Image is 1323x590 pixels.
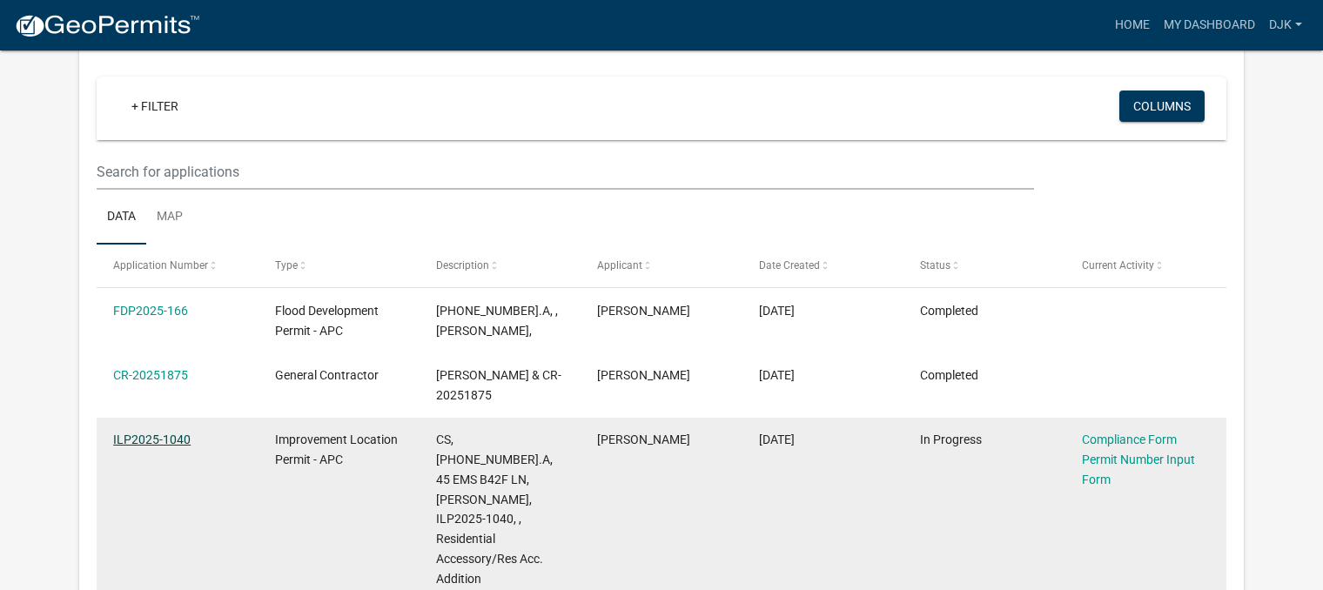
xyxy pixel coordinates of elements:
span: CS, 005-083-299.A, 45 EMS B42F LN, Huston, ILP2025-1040, , Residential Accessory/Res Acc. Addition [436,432,553,585]
span: Sharon Huston [597,368,690,382]
span: Improvement Location Permit - APC [275,432,398,466]
a: Data [97,190,146,245]
span: Applicant [597,259,642,272]
a: Map [146,190,193,245]
button: Columns [1119,91,1205,122]
span: 08/18/2025 [759,432,795,446]
datatable-header-cell: Date Created [742,245,903,286]
span: Application Number [113,259,208,272]
a: Permit Number Input Form [1082,453,1195,486]
span: Current Activity [1082,259,1154,272]
span: Dan Kerlin & CR-20251875 [436,368,561,402]
span: In Progress [920,432,982,446]
a: My Dashboard [1157,9,1262,42]
span: Type [275,259,298,272]
span: 08/22/2025 [759,304,795,318]
span: Completed [920,368,978,382]
span: Status [920,259,950,272]
a: ILP2025-1040 [113,432,191,446]
span: Flood Development Permit - APC [275,304,379,338]
datatable-header-cell: Type [258,245,419,286]
a: FDP2025-166 [113,304,188,318]
datatable-header-cell: Description [420,245,581,286]
span: Sharon Huston [597,304,690,318]
datatable-header-cell: Current Activity [1065,245,1226,286]
span: Completed [920,304,978,318]
input: Search for applications [97,154,1034,190]
datatable-header-cell: Applicant [581,245,742,286]
span: Date Created [759,259,820,272]
datatable-header-cell: Application Number [97,245,258,286]
a: Compliance Form [1082,432,1177,446]
span: 08/18/2025 [759,368,795,382]
a: Home [1108,9,1157,42]
span: Sharon Huston [597,432,690,446]
datatable-header-cell: Status [903,245,1064,286]
span: Description [436,259,489,272]
a: CR-20251875 [113,368,188,382]
span: General Contractor [275,368,379,382]
span: 005-083-287.A, , KERLIN, [436,304,558,338]
a: djk [1262,9,1309,42]
a: + Filter [118,91,192,122]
